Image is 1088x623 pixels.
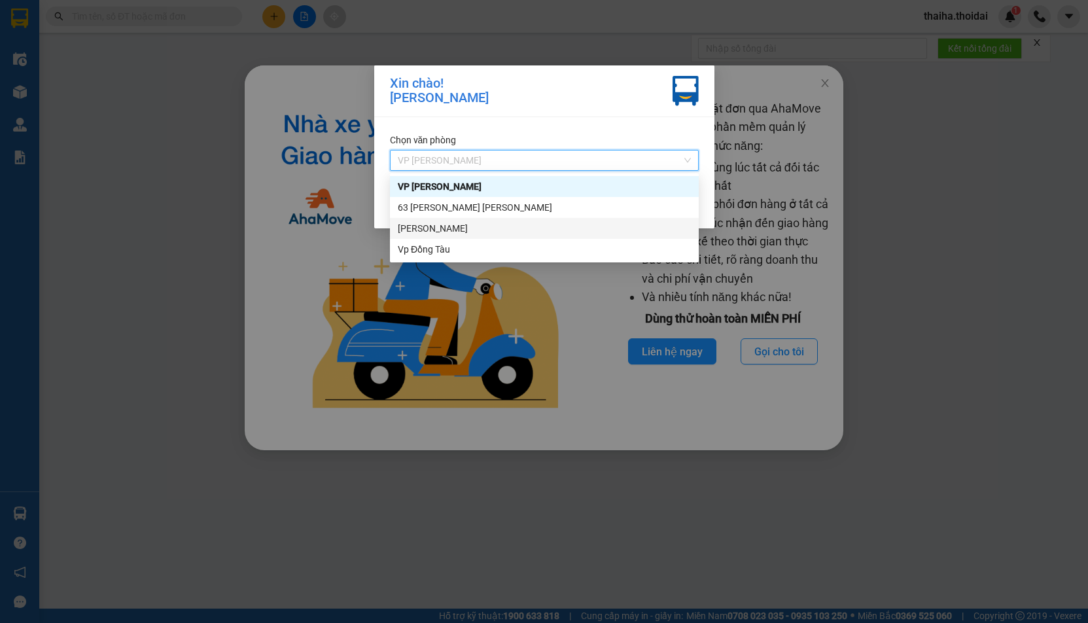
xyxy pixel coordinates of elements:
[390,239,699,260] div: Vp Đồng Tàu
[673,76,699,106] img: vxr-icon
[398,151,691,170] span: VP Nguyễn Quốc Trị
[390,176,699,197] div: VP Nguyễn Quốc Trị
[390,197,699,218] div: 63 Trần Quang Tặng
[390,218,699,239] div: Vp Lê Hoàn
[398,200,691,215] div: 63 [PERSON_NAME] [PERSON_NAME]
[390,76,489,106] div: Xin chào! [PERSON_NAME]
[398,179,691,194] div: VP [PERSON_NAME]
[398,221,691,236] div: [PERSON_NAME]
[398,242,691,257] div: Vp Đồng Tàu
[390,133,699,147] div: Chọn văn phòng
